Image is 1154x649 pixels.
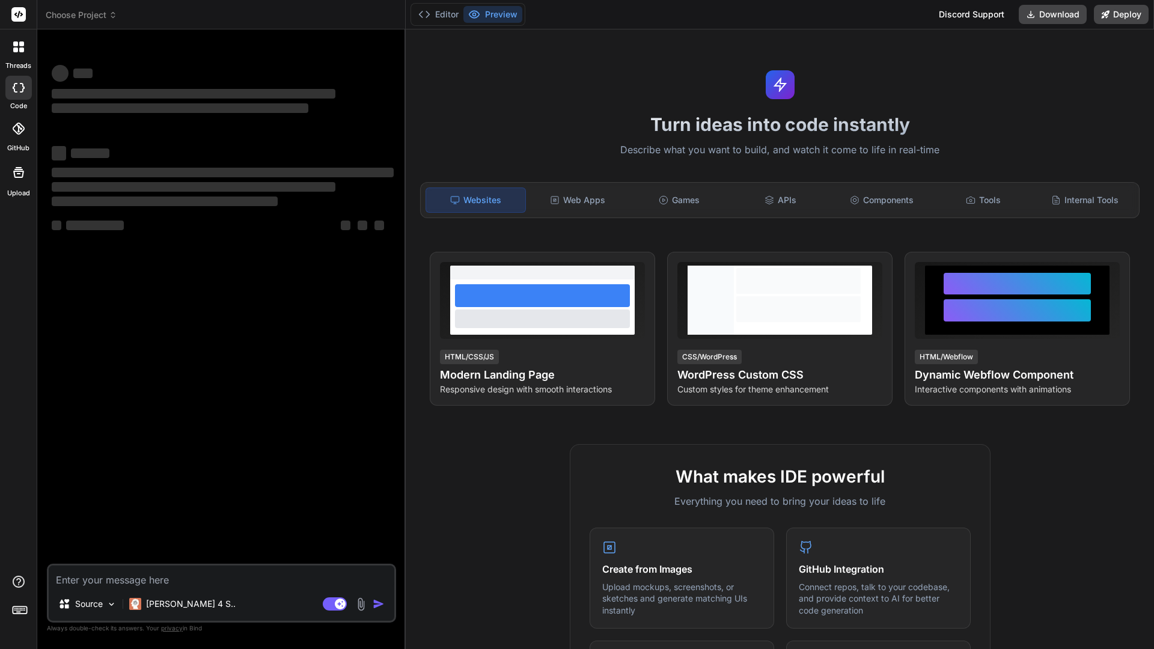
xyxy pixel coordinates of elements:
span: ‌ [52,221,61,230]
button: Download [1019,5,1087,24]
span: ‌ [358,221,367,230]
p: Source [75,598,103,610]
p: Always double-check its answers. Your in Bind [47,623,396,634]
h4: Modern Landing Page [440,367,645,383]
img: attachment [354,597,368,611]
p: Upload mockups, screenshots, or sketches and generate matching UIs instantly [602,581,762,617]
div: HTML/Webflow [915,350,978,364]
button: Deploy [1094,5,1149,24]
div: Tools [934,187,1033,213]
p: Describe what you want to build, and watch it come to life in real-time [413,142,1147,158]
span: ‌ [66,221,124,230]
label: GitHub [7,143,29,153]
span: ‌ [52,103,308,113]
div: APIs [731,187,830,213]
img: Claude 4 Sonnet [129,598,141,610]
div: Components [832,187,932,213]
h4: GitHub Integration [799,562,958,576]
p: Interactive components with animations [915,383,1120,395]
img: Pick Models [106,599,117,609]
button: Editor [414,6,463,23]
div: Discord Support [932,5,1012,24]
p: Everything you need to bring your ideas to life [590,494,971,508]
span: ‌ [73,69,93,78]
span: ‌ [52,89,335,99]
span: ‌ [71,148,109,158]
div: Web Apps [528,187,627,213]
h1: Turn ideas into code instantly [413,114,1147,135]
span: ‌ [52,168,394,177]
div: HTML/CSS/JS [440,350,499,364]
button: Preview [463,6,522,23]
div: Websites [426,187,526,213]
label: code [10,101,27,111]
div: CSS/WordPress [677,350,742,364]
span: ‌ [341,221,350,230]
span: ‌ [52,65,69,82]
span: ‌ [52,182,335,192]
div: Internal Tools [1035,187,1134,213]
div: Games [630,187,729,213]
span: Choose Project [46,9,117,21]
label: threads [5,61,31,71]
span: ‌ [52,197,278,206]
span: ‌ [374,221,384,230]
label: Upload [7,188,30,198]
span: privacy [161,624,183,632]
p: Connect repos, talk to your codebase, and provide context to AI for better code generation [799,581,958,617]
p: [PERSON_NAME] 4 S.. [146,598,236,610]
h4: Dynamic Webflow Component [915,367,1120,383]
span: ‌ [52,146,66,160]
p: Responsive design with smooth interactions [440,383,645,395]
h2: What makes IDE powerful [590,464,971,489]
h4: WordPress Custom CSS [677,367,882,383]
img: icon [373,598,385,610]
h4: Create from Images [602,562,762,576]
p: Custom styles for theme enhancement [677,383,882,395]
